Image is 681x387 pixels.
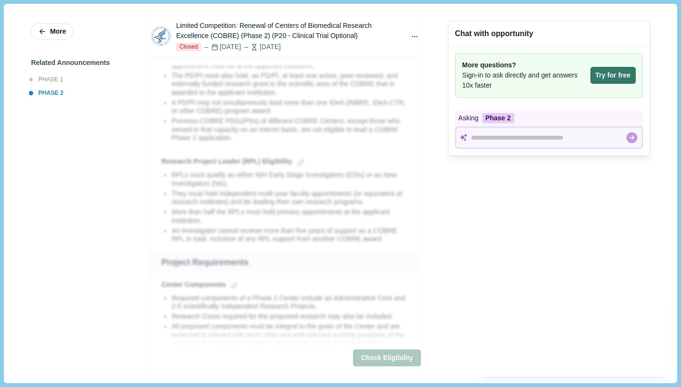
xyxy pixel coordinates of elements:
[31,58,124,68] div: Related Announcements
[462,60,587,70] span: More questions?
[482,113,514,123] div: Phase 2
[462,70,587,90] span: Sign-in to ask directly and get answers 10x faster
[176,21,406,41] div: Limited Competition: Renewal of Centers of Biomedical Research Excellence (COBRE) (Phase 2) (P20 ...
[203,42,241,52] div: [DATE]
[590,67,636,84] button: Try for free
[38,76,124,84] div: PHASE 1
[50,27,66,36] span: More
[38,89,124,98] div: PHASE 2
[353,349,420,366] button: Check Eligibility
[455,110,643,127] div: Asking
[151,26,170,46] img: HHS.png
[176,43,201,52] span: Closed
[243,42,281,52] div: [DATE]
[455,28,534,39] div: Chat with opportunity
[31,23,73,40] button: More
